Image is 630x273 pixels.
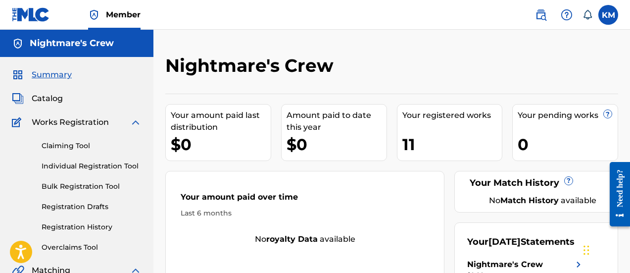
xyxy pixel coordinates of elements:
div: $0 [287,133,387,156]
div: User Menu [598,5,618,25]
span: Member [106,9,141,20]
div: Your Match History [467,176,605,190]
div: 11 [402,133,502,156]
div: Last 6 months [181,208,429,218]
a: Claiming Tool [42,141,142,151]
a: CatalogCatalog [12,93,63,105]
div: Nightmare's Crew [467,259,543,271]
h5: Nightmare's Crew [30,38,114,49]
img: Catalog [12,93,24,105]
span: [DATE] [488,236,521,247]
iframe: Resource Center [602,154,630,234]
div: Your pending works [518,109,618,121]
a: Registration History [42,222,142,232]
img: Top Rightsholder [88,9,100,21]
span: Summary [32,69,72,81]
div: Your amount paid last distribution [171,109,271,133]
img: MLC Logo [12,7,50,22]
span: Catalog [32,93,63,105]
img: Summary [12,69,24,81]
img: search [535,9,547,21]
a: Registration Drafts [42,202,142,212]
strong: royalty data [266,234,318,244]
div: No available [166,233,444,245]
img: Works Registration [12,116,25,128]
div: Help [557,5,577,25]
span: ? [565,177,573,185]
img: Accounts [12,38,24,50]
iframe: Chat Widget [581,225,630,273]
div: $0 [171,133,271,156]
a: Individual Registration Tool [42,161,142,171]
a: Overclaims Tool [42,242,142,253]
a: Public Search [531,5,551,25]
a: SummarySummary [12,69,72,81]
img: help [561,9,573,21]
span: Works Registration [32,116,109,128]
img: expand [130,116,142,128]
img: right chevron icon [573,259,584,271]
h2: Nightmare's Crew [165,55,339,77]
span: ? [604,110,612,118]
strong: Match History [500,196,559,205]
div: No available [480,195,605,207]
div: Your registered works [402,109,502,121]
div: Your Statements [467,235,575,249]
div: 0 [518,133,618,156]
div: Drag [583,235,589,265]
div: Amount paid to date this year [287,109,387,133]
div: Notifications [582,10,592,20]
a: Bulk Registration Tool [42,181,142,192]
div: Your amount paid over time [181,191,429,208]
